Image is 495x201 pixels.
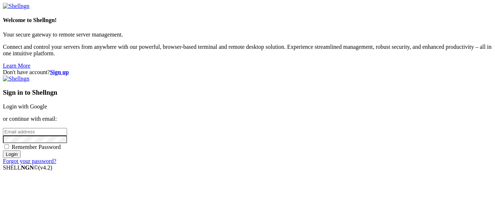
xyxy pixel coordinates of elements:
[3,63,30,69] a: Learn More
[38,164,53,171] span: 4.2.0
[3,128,67,136] input: Email address
[3,158,56,164] a: Forgot your password?
[3,31,492,38] p: Your secure gateway to remote server management.
[3,76,29,82] img: Shellngn
[3,103,47,110] a: Login with Google
[3,116,492,122] p: or continue with email:
[3,3,29,9] img: Shellngn
[3,69,492,76] div: Don't have account?
[4,144,9,149] input: Remember Password
[3,150,21,158] input: Login
[12,144,61,150] span: Remember Password
[3,89,492,97] h3: Sign in to Shellngn
[50,69,69,75] a: Sign up
[21,164,34,171] b: NGN
[3,17,492,23] h4: Welcome to Shellngn!
[3,164,52,171] span: SHELL ©
[3,44,492,57] p: Connect and control your servers from anywhere with our powerful, browser-based terminal and remo...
